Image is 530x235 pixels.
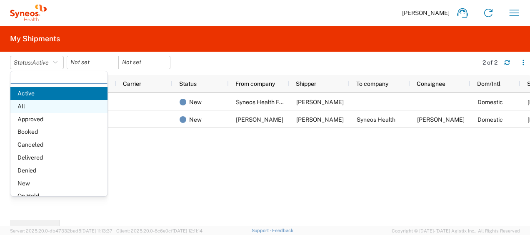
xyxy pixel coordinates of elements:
span: Canceled [10,138,107,151]
span: [PERSON_NAME] [402,9,450,17]
span: New [189,111,202,128]
span: Domestic [477,99,503,105]
span: Copyright © [DATE]-[DATE] Agistix Inc., All Rights Reserved [392,227,520,235]
span: On Hold [10,190,107,202]
h2: My Shipments [10,34,60,44]
button: Status:Active [10,56,64,69]
span: All [10,100,107,113]
span: From company [235,80,275,87]
span: [DATE] 12:11:14 [172,228,202,233]
span: Clara Renoult [296,116,344,123]
a: Feedback [272,228,293,233]
span: Client: 2025.20.0-8c6e0cf [116,228,202,233]
span: Clara Renoult [236,116,283,123]
span: Delivered [10,151,107,164]
span: Status [179,80,197,87]
span: Approved [10,113,107,126]
span: Active [10,87,107,100]
span: Denied [10,164,107,177]
span: Active [32,59,49,66]
div: 2 of 2 [482,59,497,66]
span: Booked [10,125,107,138]
span: New [189,93,202,111]
span: Consignee [417,80,445,87]
span: To company [356,80,388,87]
span: New [10,177,107,190]
span: Syneos Health France SARL [236,99,311,105]
span: Domestic [477,116,503,123]
a: Support [252,228,272,233]
input: Not set [119,56,170,69]
span: Server: 2025.20.0-db47332bad5 [10,228,112,233]
span: Carrier [123,80,141,87]
span: Shipper [296,80,316,87]
input: Not set [67,56,118,69]
span: [DATE] 11:13:37 [81,228,112,233]
span: Dom/Intl [477,80,500,87]
span: Javad Ghasemi [296,99,344,105]
span: Syneos Health [357,116,395,123]
span: Javad Ghasemi [417,116,465,123]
